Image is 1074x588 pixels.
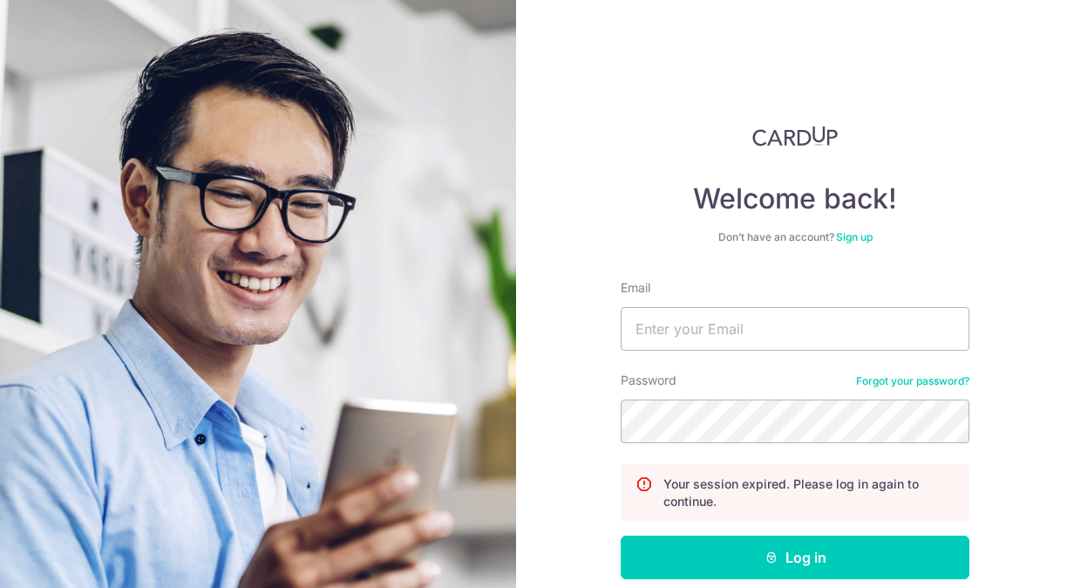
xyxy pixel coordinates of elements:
h4: Welcome back! [621,181,969,216]
a: Forgot your password? [856,374,969,388]
img: CardUp Logo [752,126,838,147]
div: Don’t have an account? [621,230,969,244]
p: Your session expired. Please log in again to continue. [663,475,955,510]
label: Email [621,279,650,297]
label: Password [621,372,676,389]
a: Sign up [836,230,873,243]
button: Log in [621,536,969,579]
input: Enter your Email [621,307,969,351]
